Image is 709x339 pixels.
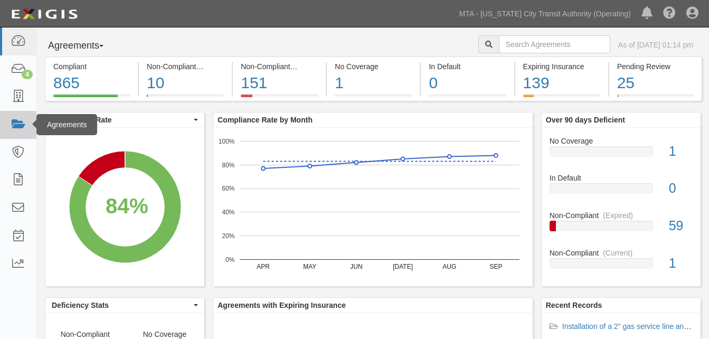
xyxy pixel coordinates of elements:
a: Expiring Insurance139 [515,95,608,103]
b: Compliance Rate by Month [218,116,313,124]
div: Non-Compliant (Expired) [241,61,318,72]
button: Deficiency Stats [45,298,204,313]
a: In Default0 [550,173,693,210]
text: [DATE] [393,263,413,270]
a: Pending Review25 [609,95,702,103]
b: Over 90 days Deficient [546,116,625,124]
div: Compliant [53,61,130,72]
text: AUG [442,263,456,270]
a: MTA - [US_STATE] City Transit Authority (Operating) [454,3,636,24]
text: JUN [350,263,362,270]
a: Non-Compliant(Current)10 [139,95,232,103]
svg: A chart. [213,128,533,286]
div: Non-Compliant [542,210,701,221]
b: Recent Records [546,301,602,309]
div: 59 [661,216,701,236]
div: 1 [661,142,701,161]
text: MAY [303,263,316,270]
button: Compliance Rate [45,112,204,127]
span: Deficiency Stats [52,300,191,310]
text: 0% [225,256,235,263]
text: 40% [222,209,235,216]
b: Agreements with Expiring Insurance [218,301,346,309]
div: Pending Review [617,61,694,72]
div: Non-Compliant [542,248,701,258]
i: Help Center - Complianz [663,7,676,20]
div: Non-Compliant (Current) [147,61,224,72]
div: 10 [147,72,224,95]
text: SEP [490,263,503,270]
div: Agreements [36,114,97,135]
div: (Expired) [295,61,325,72]
text: APR [257,263,270,270]
div: 1 [661,254,701,273]
div: In Default [542,173,701,183]
div: (Current) [200,61,230,72]
text: 80% [222,161,235,168]
a: In Default0 [421,95,514,103]
div: 0 [429,72,506,95]
text: 100% [219,137,235,145]
div: As of [DATE] 01:14 pm [618,40,693,50]
div: 4 [22,70,33,79]
div: (Current) [603,248,632,258]
div: 25 [617,72,694,95]
div: No Coverage [542,136,701,146]
img: logo-5460c22ac91f19d4615b14bd174203de0afe785f0fc80cf4dbbc73dc1793850b.png [8,5,81,24]
a: Non-Compliant(Current)1 [550,248,693,277]
a: No Coverage1 [550,136,693,173]
input: Search Agreements [499,35,610,53]
button: Agreements [45,35,124,56]
div: 0 [661,179,701,198]
div: Expiring Insurance [523,61,600,72]
div: 84% [106,191,148,222]
span: Compliance Rate [52,115,191,125]
div: 865 [53,72,130,95]
div: (Expired) [603,210,633,221]
svg: A chart. [45,128,204,286]
div: 1 [335,72,412,95]
div: No Coverage [335,61,412,72]
a: Non-Compliant(Expired)59 [550,210,693,248]
a: Non-Compliant(Expired)151 [233,95,326,103]
div: 139 [523,72,600,95]
text: 60% [222,185,235,192]
div: In Default [429,61,506,72]
text: 20% [222,232,235,240]
a: No Coverage1 [327,95,420,103]
a: Compliant865 [45,95,138,103]
div: 151 [241,72,318,95]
